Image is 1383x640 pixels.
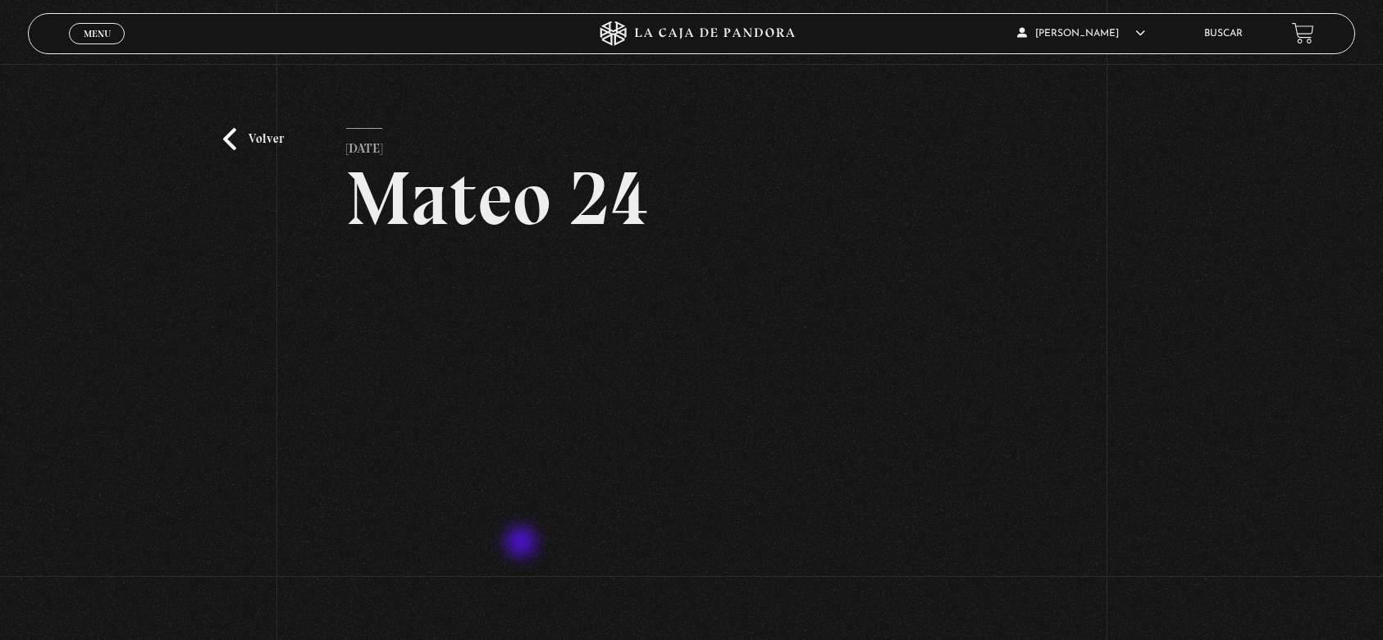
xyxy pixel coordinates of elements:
[78,42,116,53] span: Cerrar
[84,29,111,39] span: Menu
[1204,29,1243,39] a: Buscar
[346,128,382,161] p: [DATE]
[346,161,1037,236] h2: Mateo 24
[1292,22,1314,44] a: View your shopping cart
[1017,29,1145,39] span: [PERSON_NAME]
[223,128,284,150] a: Volver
